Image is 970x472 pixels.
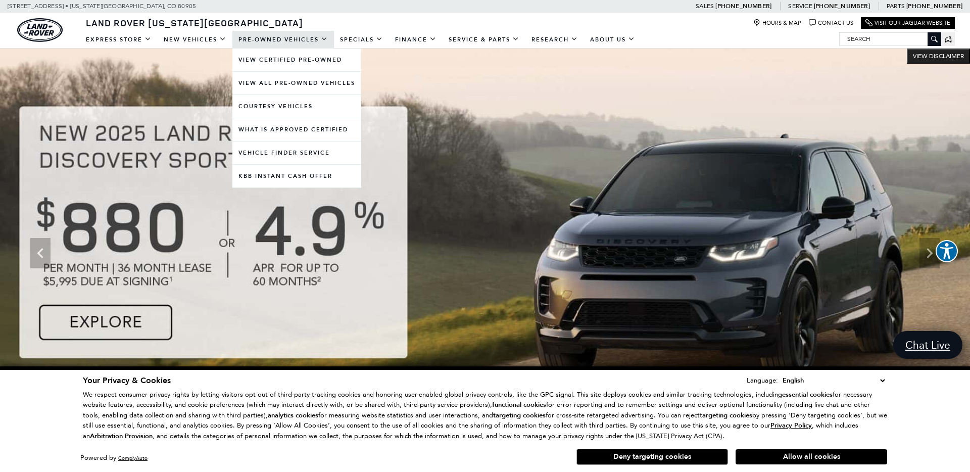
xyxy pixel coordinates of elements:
a: EXPRESS STORE [80,31,158,49]
a: [PHONE_NUMBER] [906,2,962,10]
span: Your Privacy & Cookies [83,375,171,386]
a: New Vehicles [158,31,232,49]
div: Powered by [80,455,148,461]
span: Sales [696,3,714,10]
input: Search [840,33,941,45]
p: We respect consumer privacy rights by letting visitors opt out of third-party tracking cookies an... [83,390,887,442]
button: Deny targeting cookies [576,449,728,465]
a: Courtesy Vehicles [232,95,361,118]
a: Land Rover [US_STATE][GEOGRAPHIC_DATA] [80,17,309,29]
a: Hours & Map [753,19,801,27]
a: Visit Our Jaguar Website [865,19,950,27]
strong: functional cookies [492,400,546,409]
a: View All Pre-Owned Vehicles [232,72,361,95]
a: View Certified Pre-Owned [232,49,361,71]
a: About Us [584,31,641,49]
span: Parts [887,3,905,10]
span: Land Rover [US_STATE][GEOGRAPHIC_DATA] [86,17,303,29]
a: land-rover [17,18,63,42]
aside: Accessibility Help Desk [936,240,958,264]
strong: targeting cookies [700,411,752,420]
strong: essential cookies [782,390,833,399]
strong: targeting cookies [493,411,546,420]
a: [PHONE_NUMBER] [715,2,771,10]
span: Service [788,3,812,10]
a: Finance [389,31,443,49]
div: Previous [30,238,51,268]
strong: Arbitration Provision [90,432,153,441]
a: Vehicle Finder Service [232,141,361,164]
button: Explore your accessibility options [936,240,958,262]
a: Chat Live [893,331,962,359]
nav: Main Navigation [80,31,641,49]
button: Allow all cookies [736,449,887,464]
a: [PHONE_NUMBER] [814,2,870,10]
a: ComplyAuto [118,455,148,461]
a: Specials [334,31,389,49]
a: [STREET_ADDRESS] • [US_STATE][GEOGRAPHIC_DATA], CO 80905 [8,3,196,10]
a: What Is Approved Certified [232,118,361,141]
a: Research [525,31,584,49]
a: Service & Parts [443,31,525,49]
span: Chat Live [900,338,955,352]
div: Language: [747,377,778,384]
img: Land Rover [17,18,63,42]
strong: analytics cookies [268,411,318,420]
select: Language Select [780,375,887,386]
span: VIEW DISCLAIMER [913,52,964,60]
a: KBB Instant Cash Offer [232,165,361,187]
div: Next [919,238,940,268]
a: Pre-Owned Vehicles [232,31,334,49]
u: Privacy Policy [770,421,812,430]
a: Contact Us [809,19,853,27]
